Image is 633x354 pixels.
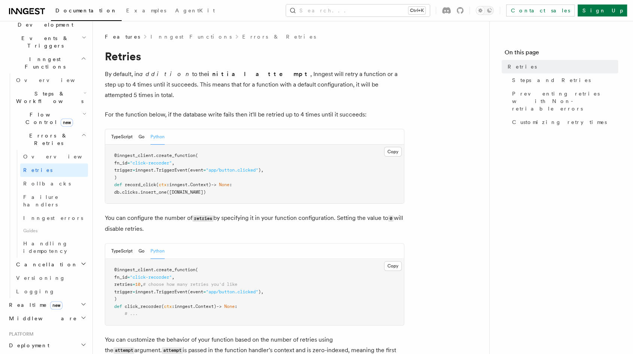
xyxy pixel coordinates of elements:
[50,301,63,309] span: new
[505,48,618,60] h4: On this page
[105,49,404,63] h1: Retries
[384,261,402,271] button: Copy
[127,275,130,280] span: =
[203,289,206,294] span: =
[114,304,122,309] span: def
[167,190,206,195] span: ([DOMAIN_NAME])
[143,282,237,287] span: # choose how many retries you'd like
[114,167,133,173] span: trigger
[133,167,135,173] span: =
[211,182,216,187] span: ->
[6,10,88,31] button: Local Development
[195,267,198,272] span: (
[20,150,88,163] a: Overview
[135,282,140,287] span: 10
[23,240,68,254] span: Handling idempotency
[408,7,425,14] kbd: Ctrl+K
[140,282,143,287] span: ,
[133,282,135,287] span: =
[258,167,264,173] span: ),
[111,243,133,259] button: TypeScript
[111,129,133,145] button: TypeScript
[114,153,153,158] span: @inngest_client
[20,211,88,225] a: Inngest errors
[13,261,78,268] span: Cancellation
[6,73,88,298] div: Inngest Functions
[135,167,156,173] span: inngest.
[156,267,195,272] span: create_function
[206,289,258,294] span: "app/button.clicked"
[242,33,316,40] a: Errors & Retries
[13,271,88,285] a: Versioning
[140,190,167,195] span: insert_one
[162,347,183,354] code: attempt
[6,331,34,337] span: Platform
[6,339,88,352] button: Deployment
[51,2,122,21] a: Documentation
[512,90,618,112] span: Preventing retries with Non-retriable errors
[193,304,195,309] span: .
[114,282,133,287] span: retries
[6,55,81,70] span: Inngest Functions
[190,182,211,187] span: Context)
[156,153,195,158] span: create_function
[105,109,404,120] p: For the function below, if the database write fails then it'll be retried up to 4 times until it ...
[114,267,153,272] span: @inngest_client
[156,182,159,187] span: (
[139,129,144,145] button: Go
[153,153,156,158] span: .
[188,167,203,173] span: (event
[114,175,117,180] span: )
[192,215,213,222] code: retries
[512,118,607,126] span: Customizing retry times
[174,304,193,309] span: inngest
[61,118,73,127] span: new
[195,304,216,309] span: Context)
[156,167,188,173] span: TriggerEvent
[578,4,627,16] a: Sign Up
[258,289,264,294] span: ),
[114,190,119,195] span: db
[125,304,161,309] span: click_recorder
[153,267,156,272] span: .
[171,2,219,20] a: AgentKit
[122,190,138,195] span: clicks
[169,182,188,187] span: inngest
[13,73,88,87] a: Overview
[195,153,198,158] span: (
[207,70,310,78] strong: initial attempt
[508,63,537,70] span: Retries
[139,70,192,78] em: addition
[512,76,591,84] span: Steps and Retries
[156,289,188,294] span: TriggerEvent
[13,132,81,147] span: Errors & Retries
[6,31,88,52] button: Events & Triggers
[125,182,156,187] span: record_click
[125,311,138,316] span: # ...
[16,288,55,294] span: Logging
[13,150,88,258] div: Errors & Retries
[130,275,172,280] span: "click-recorder"
[55,7,117,13] span: Documentation
[175,7,215,13] span: AgentKit
[23,154,100,160] span: Overview
[13,285,88,298] a: Logging
[150,129,165,145] button: Python
[476,6,494,15] button: Toggle dark mode
[16,77,93,83] span: Overview
[6,342,49,349] span: Deployment
[6,52,88,73] button: Inngest Functions
[6,298,88,312] button: Realtimenew
[161,304,164,309] span: (
[114,160,127,166] span: fn_id
[216,304,222,309] span: ->
[206,167,258,173] span: "app/button.clicked"
[13,90,83,105] span: Steps & Workflows
[6,34,82,49] span: Events & Triggers
[6,315,77,322] span: Middleware
[164,304,172,309] span: ctx
[139,243,144,259] button: Go
[119,190,122,195] span: .
[188,182,190,187] span: .
[114,275,127,280] span: fn_id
